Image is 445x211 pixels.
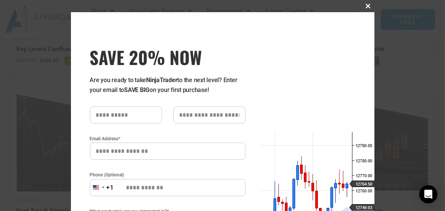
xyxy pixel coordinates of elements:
div: +1 [107,183,114,193]
p: Are you ready to take to the next level? Enter your email to on your first purchase! [90,75,245,95]
strong: SAVE BIG [124,86,149,94]
button: Selected country [90,179,114,196]
h3: SAVE 20% NOW [90,46,245,68]
strong: NinjaTrader [146,76,177,84]
label: Email Address [90,135,245,143]
div: Open Intercom Messenger [419,185,437,203]
label: Phone (Optional) [90,171,245,179]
